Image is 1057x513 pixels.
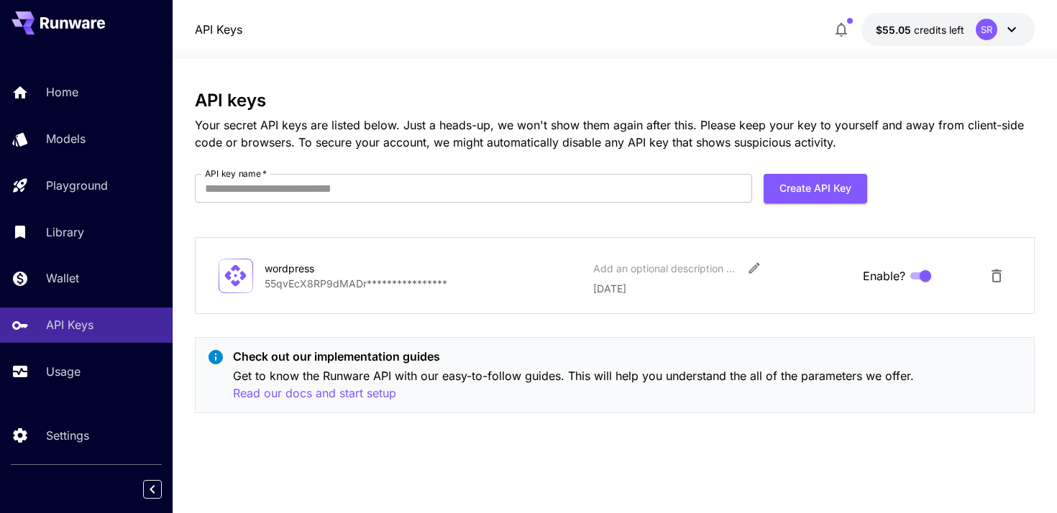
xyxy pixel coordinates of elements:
[154,476,173,502] div: Collapse sidebar
[195,91,1035,111] h3: API keys
[46,130,86,147] p: Models
[233,384,396,402] button: Read our docs and start setup
[46,427,89,444] p: Settings
[233,367,1023,402] p: Get to know the Runware API with our easy-to-follow guides. This will help you understand the all...
[976,19,997,40] div: SR
[593,261,737,276] div: Add an optional description or comment
[143,480,162,499] button: Collapse sidebar
[195,116,1035,151] p: Your secret API keys are listed below. Just a heads-up, we won't show them again after this. Plea...
[876,22,964,37] div: $55.05
[46,223,84,241] p: Library
[764,174,867,203] button: Create API Key
[46,316,93,333] p: API Keys
[46,363,81,380] p: Usage
[46,269,79,287] p: Wallet
[195,21,242,38] nav: breadcrumb
[876,24,914,36] span: $55.05
[46,83,78,101] p: Home
[233,348,1023,365] p: Check out our implementation guides
[982,262,1011,290] button: Delete API Key
[46,177,108,194] p: Playground
[593,281,852,296] p: [DATE]
[265,261,408,276] div: wordpress
[863,267,905,285] span: Enable?
[861,13,1035,46] button: $55.05SR
[195,21,242,38] a: API Keys
[205,167,267,180] label: API key name
[914,24,964,36] span: credits left
[741,255,767,281] button: Edit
